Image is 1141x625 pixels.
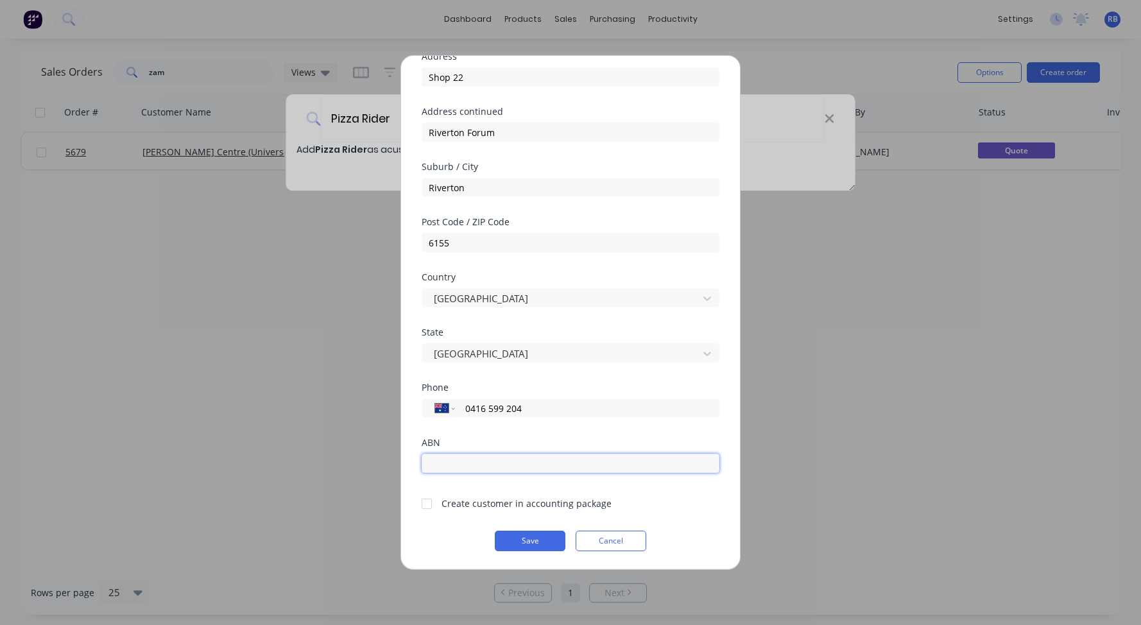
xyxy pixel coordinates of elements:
[422,383,719,392] div: Phone
[422,52,719,61] div: Address
[495,531,565,551] button: Save
[422,273,719,282] div: Country
[422,218,719,227] div: Post Code / ZIP Code
[422,162,719,171] div: Suburb / City
[422,107,719,116] div: Address continued
[442,497,612,510] div: Create customer in accounting package
[576,531,646,551] button: Cancel
[422,328,719,337] div: State
[422,438,719,447] div: ABN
